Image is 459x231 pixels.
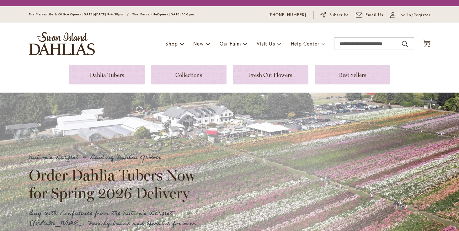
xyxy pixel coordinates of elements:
a: Log In/Register [390,12,430,18]
span: Help Center [291,40,319,47]
span: Our Farm [220,40,241,47]
a: Subscribe [320,12,349,18]
span: Subscribe [329,12,349,18]
span: The Mercantile & Office Open - [DATE]-[DATE] 9-4:30pm / The Mercantile [29,12,157,16]
a: store logo [29,32,95,55]
a: Email Us [356,12,383,18]
h2: Order Dahlia Tubers Now for Spring 2026 Delivery [29,166,201,201]
span: Visit Us [257,40,275,47]
span: Shop [165,40,178,47]
a: [PHONE_NUMBER] [269,12,307,18]
p: Nation's Largest & Leading Dahlia Grower [29,152,201,163]
span: Log In/Register [398,12,430,18]
span: Open - [DATE] 10-3pm [157,12,194,16]
span: Email Us [366,12,383,18]
span: New [193,40,204,47]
